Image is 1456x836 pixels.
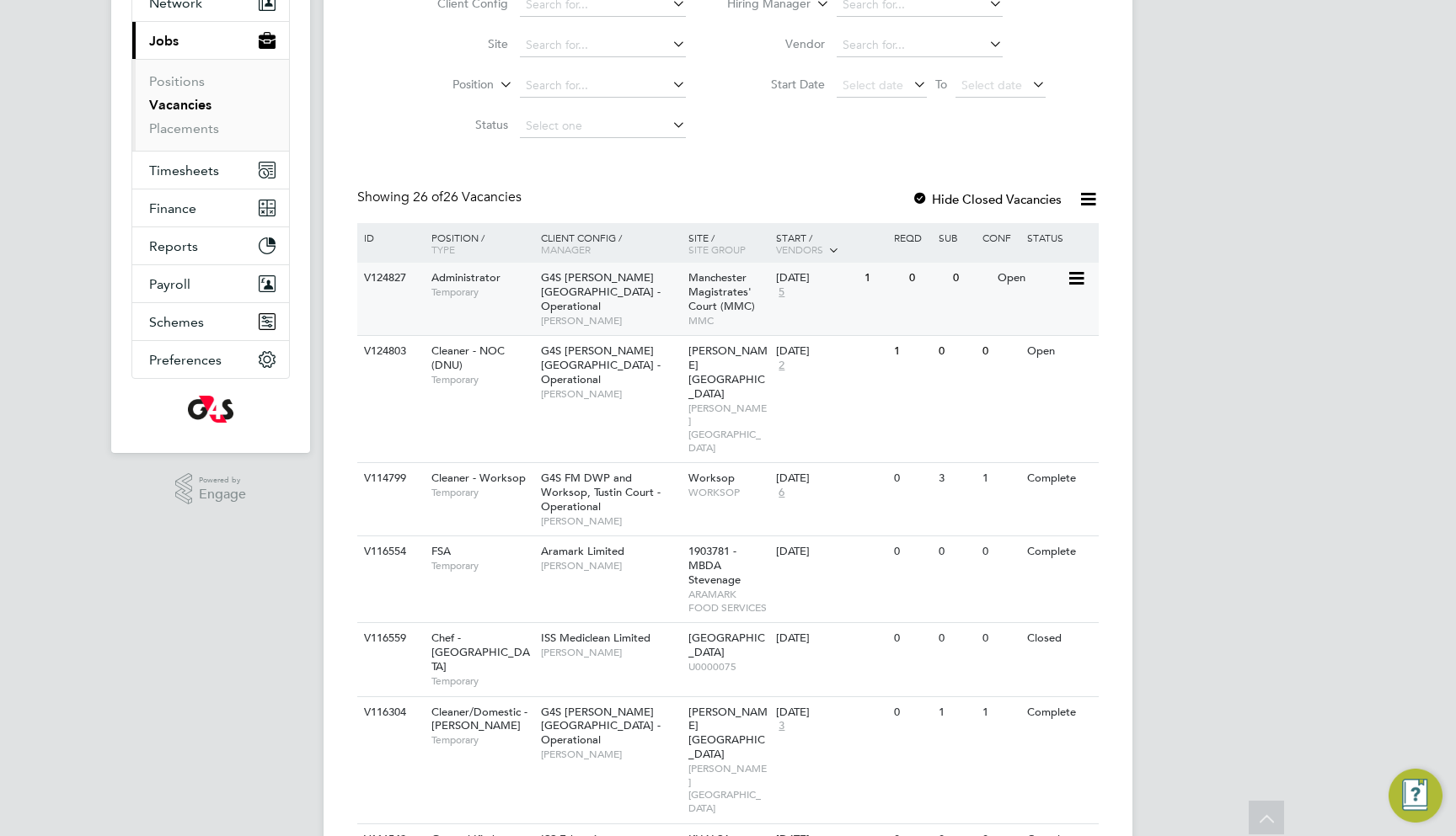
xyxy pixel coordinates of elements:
div: Position / [419,223,537,264]
div: 1 [978,697,1022,728]
div: Open [993,263,1067,294]
a: Go to home page [131,396,290,423]
img: g4s-logo-retina.png [188,396,233,423]
div: Status [1023,223,1096,252]
span: [PERSON_NAME] [541,514,680,528]
div: 0 [890,623,934,654]
span: [PERSON_NAME][GEOGRAPHIC_DATA] [688,402,768,454]
span: Engage [199,487,246,502]
div: 0 [890,697,934,728]
span: [PERSON_NAME] [541,559,680,572]
span: Select date [843,77,903,93]
span: [PERSON_NAME][GEOGRAPHIC_DATA] [688,762,768,814]
div: Sub [934,223,978,252]
div: Jobs [132,59,289,151]
a: Placements [149,120,219,136]
span: 3 [776,719,787,733]
span: [GEOGRAPHIC_DATA] [688,631,765,659]
label: Status [411,117,508,132]
span: [PERSON_NAME][GEOGRAPHIC_DATA] [688,705,768,762]
span: Type [431,242,455,256]
span: 5 [776,285,787,300]
span: MMC [688,314,768,327]
input: Search for... [837,34,1003,57]
a: Vacancies [149,97,211,113]
span: Timesheets [149,162,219,178]
div: V114799 [360,463,419,494]
span: FSA [431,544,451,558]
div: Showing [357,189,525,206]
div: Start / [772,223,890,265]
span: G4S [PERSON_NAME][GEOGRAPHIC_DATA] - Operational [541,705,661,748]
label: Start Date [728,77,825,92]
span: 6 [776,486,787,500]
div: Complete [1023,463,1096,494]
div: 0 [890,536,934,567]
div: V124803 [360,336,419,367]
div: [DATE] [776,631,886,646]
span: [PERSON_NAME] [541,646,680,659]
span: [PERSON_NAME] [541,314,680,327]
span: Jobs [149,33,179,49]
a: Positions [149,73,205,89]
span: [PERSON_NAME][GEOGRAPHIC_DATA] [688,343,768,401]
span: Select date [961,77,1022,93]
div: 1 [890,336,934,367]
div: 0 [934,536,978,567]
div: [DATE] [776,344,886,359]
span: 26 of [413,189,443,205]
button: Reports [132,227,289,264]
div: V116554 [360,536,419,567]
div: Client Config / [537,223,684,264]
span: Schemes [149,314,204,330]
div: 0 [934,623,978,654]
span: Cleaner/Domestic - [PERSON_NAME] [431,705,527,733]
div: [DATE] [776,545,886,559]
span: Finance [149,200,196,216]
div: V124827 [360,263,419,294]
span: To [930,73,952,95]
div: 1 [978,463,1022,494]
span: G4S FM DWP and Worksop, Tustin Court - Operational [541,471,661,514]
span: 26 Vacancies [413,189,522,205]
div: Complete [1023,697,1096,728]
label: Site [411,36,508,51]
span: 1903781 - MBDA Stevenage [688,544,741,587]
span: Temporary [431,559,533,572]
input: Search for... [520,34,686,57]
label: Position [397,77,494,93]
div: 0 [934,336,978,367]
span: U0000075 [688,660,768,674]
div: 3 [934,463,978,494]
label: Vendor [728,36,825,51]
span: Vendors [776,242,823,256]
span: Manchester Magistrates' Court (MMC) [688,270,755,313]
span: Cleaner - Worksop [431,471,526,485]
span: G4S [PERSON_NAME][GEOGRAPHIC_DATA] - Operational [541,270,661,313]
div: 0 [890,463,934,494]
span: WORKSOP [688,486,768,499]
span: Worksop [688,471,735,485]
span: Administrator [431,270,500,285]
span: G4S [PERSON_NAME][GEOGRAPHIC_DATA] - Operational [541,343,661,386]
span: Powered by [199,473,246,487]
div: [DATE] [776,471,886,486]
span: Temporary [431,285,533,299]
div: Reqd [890,223,934,252]
span: Temporary [431,486,533,499]
div: 0 [905,263,949,294]
span: Preferences [149,352,222,368]
div: 0 [978,623,1022,654]
div: 1 [860,263,904,294]
span: Payroll [149,276,190,292]
div: [DATE] [776,271,856,285]
div: [DATE] [776,706,886,720]
span: [PERSON_NAME] [541,387,680,401]
input: Select one [520,114,686,138]
div: Complete [1023,536,1096,567]
span: Manager [541,242,591,256]
button: Finance [132,189,289,226]
button: Schemes [132,303,289,340]
span: Temporary [431,674,533,688]
div: 0 [949,263,993,294]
